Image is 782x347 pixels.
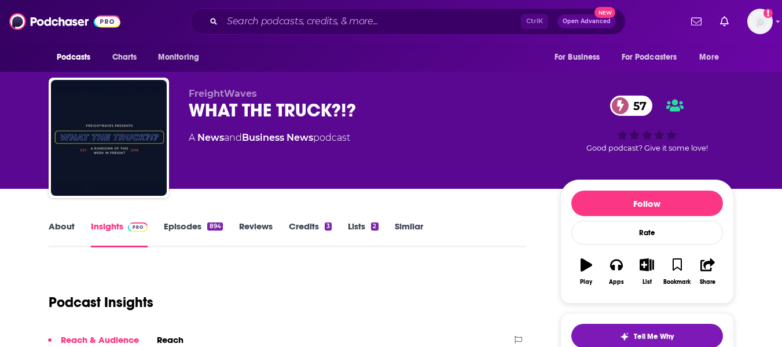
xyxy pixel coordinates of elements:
div: 3 [325,222,332,231]
div: List [643,279,652,286]
a: 57 [610,96,652,116]
h2: Reach [157,334,183,345]
button: Share [692,251,722,293]
div: 57Good podcast? Give it some love! [560,88,734,160]
span: and [224,132,242,143]
div: Share [700,279,715,286]
span: Good podcast? Give it some love! [586,144,708,152]
span: Tell Me Why [634,332,674,341]
img: Podchaser Pro [128,222,148,232]
a: Similar [395,221,423,247]
span: Open Advanced [563,19,611,24]
button: Apps [601,251,632,293]
div: Play [580,279,592,286]
a: Episodes894 [164,221,222,247]
span: Charts [112,49,137,65]
div: A podcast [189,131,350,145]
img: User Profile [747,9,773,34]
a: Business News [242,132,313,143]
span: Podcasts [57,49,91,65]
span: Logged in as JFarrellPR [747,9,773,34]
span: Monitoring [158,49,199,65]
button: Show profile menu [747,9,773,34]
button: Open AdvancedNew [557,14,616,28]
a: Reviews [239,221,273,247]
button: Play [571,251,601,293]
input: Search podcasts, credits, & more... [222,12,521,31]
div: 2 [371,222,378,231]
span: More [699,49,719,65]
div: Apps [609,279,624,286]
svg: Add a profile image [763,9,773,18]
img: Podchaser - Follow, Share and Rate Podcasts [9,10,120,32]
span: Ctrl K [521,14,548,29]
button: List [632,251,662,293]
span: FreightWaves [189,88,257,99]
div: Bookmark [663,279,691,286]
button: open menu [49,46,106,68]
a: About [49,221,75,247]
a: News [197,132,224,143]
button: open menu [150,46,214,68]
button: open menu [546,46,615,68]
div: 894 [207,222,222,231]
a: Show notifications dropdown [686,12,706,31]
a: Show notifications dropdown [715,12,733,31]
button: open menu [691,46,733,68]
div: Search podcasts, credits, & more... [190,8,626,35]
span: For Podcasters [622,49,677,65]
p: Reach & Audience [61,334,139,345]
button: Bookmark [662,251,692,293]
button: Follow [571,191,723,216]
a: Lists2 [348,221,378,247]
a: Credits3 [289,221,332,247]
img: tell me why sparkle [620,332,629,341]
h1: Podcast Insights [49,294,153,311]
button: open menu [614,46,694,68]
a: InsightsPodchaser Pro [91,221,148,247]
img: WHAT THE TRUCK?!? [51,80,167,196]
span: For Business [555,49,600,65]
span: 57 [622,96,652,116]
div: Rate [571,221,723,244]
span: New [594,7,615,18]
a: Charts [105,46,144,68]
